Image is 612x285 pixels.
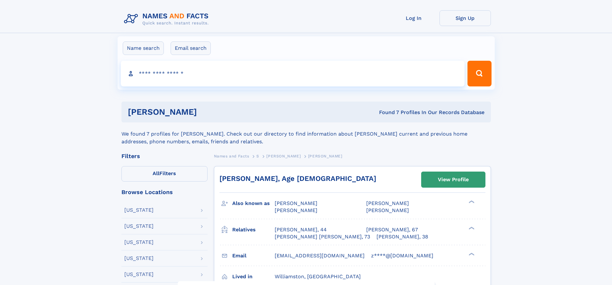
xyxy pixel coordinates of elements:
[266,154,301,158] span: [PERSON_NAME]
[214,152,249,160] a: Names and Facts
[288,109,484,116] div: Found 7 Profiles In Our Records Database
[266,152,301,160] a: [PERSON_NAME]
[439,10,491,26] a: Sign Up
[121,61,465,86] input: search input
[256,154,259,158] span: S
[121,10,214,28] img: Logo Names and Facts
[467,61,491,86] button: Search Button
[275,207,317,213] span: [PERSON_NAME]
[275,233,370,240] a: [PERSON_NAME] [PERSON_NAME], 73
[421,172,485,187] a: View Profile
[275,273,361,280] span: Williamston, [GEOGRAPHIC_DATA]
[121,122,491,146] div: We found 7 profiles for [PERSON_NAME]. Check out our directory to find information about [PERSON_...
[256,152,259,160] a: S
[121,166,208,182] label: Filters
[121,153,208,159] div: Filters
[467,200,475,204] div: ❯
[467,252,475,256] div: ❯
[308,154,342,158] span: [PERSON_NAME]
[124,256,154,261] div: [US_STATE]
[219,174,376,183] a: [PERSON_NAME], Age [DEMOGRAPHIC_DATA]
[388,10,439,26] a: Log In
[232,250,275,261] h3: Email
[123,41,164,55] label: Name search
[438,172,469,187] div: View Profile
[366,226,418,233] a: [PERSON_NAME], 67
[232,198,275,209] h3: Also known as
[121,189,208,195] div: Browse Locations
[275,200,317,206] span: [PERSON_NAME]
[275,226,327,233] a: [PERSON_NAME], 44
[124,224,154,229] div: [US_STATE]
[232,224,275,235] h3: Relatives
[366,207,409,213] span: [PERSON_NAME]
[275,253,365,259] span: [EMAIL_ADDRESS][DOMAIN_NAME]
[467,226,475,230] div: ❯
[124,240,154,245] div: [US_STATE]
[124,272,154,277] div: [US_STATE]
[232,271,275,282] h3: Lived in
[377,233,428,240] a: [PERSON_NAME], 38
[366,200,409,206] span: [PERSON_NAME]
[128,108,288,116] h1: [PERSON_NAME]
[124,208,154,213] div: [US_STATE]
[171,41,211,55] label: Email search
[153,170,159,176] span: All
